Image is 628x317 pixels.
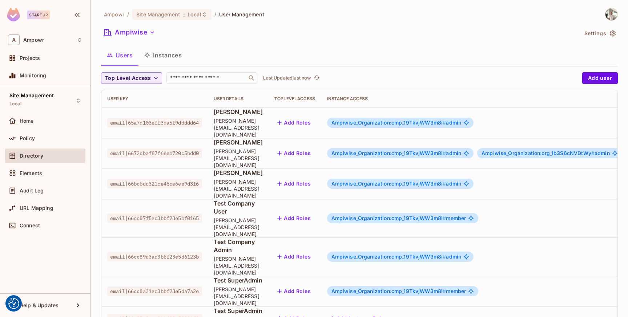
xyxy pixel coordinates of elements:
[214,307,263,315] span: Test SuperAdmin
[27,11,50,19] div: Startup
[138,46,188,64] button: Instances
[20,118,34,124] span: Home
[23,37,44,43] span: Workspace: Ampowr
[214,286,263,306] span: [PERSON_NAME][EMAIL_ADDRESS][DOMAIN_NAME]
[331,181,462,187] span: admin
[482,150,595,156] span: Ampiwise_Organization:org_1b3S6cNVDtWy
[8,34,20,45] span: A
[214,96,263,102] div: User Details
[214,148,263,168] span: [PERSON_NAME][EMAIL_ADDRESS][DOMAIN_NAME]
[214,117,263,138] span: [PERSON_NAME][EMAIL_ADDRESS][DOMAIN_NAME]
[331,215,466,221] span: member
[20,188,44,194] span: Audit Log
[8,298,19,309] img: Revisit consent button
[327,96,622,102] div: Instance Access
[443,119,446,126] span: #
[581,28,618,39] button: Settings
[331,180,446,187] span: Ampiwise_Organization:cmp_19TkvjWW3m8i
[274,212,314,224] button: Add Roles
[214,199,263,215] span: Test Company User
[20,170,42,176] span: Elements
[107,286,202,296] span: email|66cc8a31ac3bbf23e5da7a2e
[331,150,446,156] span: Ampiwise_Organization:cmp_19TkvjWW3m8i
[274,178,314,190] button: Add Roles
[263,75,311,81] p: Last Updated just now
[219,11,265,18] span: User Management
[20,302,59,308] span: Help & Updates
[274,117,314,129] button: Add Roles
[214,108,263,116] span: [PERSON_NAME]
[20,73,47,78] span: Monitoring
[107,252,202,261] span: email|66cc89d3ac3bbf23e5d6123b
[214,138,263,146] span: [PERSON_NAME]
[107,179,202,188] span: email|66bcbdd321ce46ce6ee9d3f6
[274,251,314,263] button: Add Roles
[314,74,320,82] span: refresh
[312,74,321,82] button: refresh
[20,153,43,159] span: Directory
[331,288,466,294] span: member
[127,11,129,18] li: /
[311,74,321,82] span: Click to refresh data
[331,253,446,260] span: Ampiwise_Organization:cmp_19TkvjWW3m8i
[20,223,40,228] span: Connect
[104,11,124,18] span: the active workspace
[136,11,180,18] span: Site Management
[274,285,314,297] button: Add Roles
[20,135,35,141] span: Policy
[9,93,54,98] span: Site Management
[214,178,263,199] span: [PERSON_NAME][EMAIL_ADDRESS][DOMAIN_NAME]
[214,169,263,177] span: [PERSON_NAME]
[20,205,53,211] span: URL Mapping
[188,11,201,18] span: Local
[331,215,446,221] span: Ampiwise_Organization:cmp_19TkvjWW3m8i
[582,72,618,84] button: Add user
[20,55,40,61] span: Projects
[443,215,446,221] span: #
[331,120,462,126] span: admin
[274,147,314,159] button: Add Roles
[214,238,263,254] span: Test Company Admin
[331,119,446,126] span: Ampiwise_Organization:cmp_19TkvjWW3m8i
[605,8,617,20] img: Ali Samei
[443,180,446,187] span: #
[214,217,263,237] span: [PERSON_NAME][EMAIL_ADDRESS][DOMAIN_NAME]
[331,288,446,294] span: Ampiwise_Organization:cmp_19TkvjWW3m8i
[443,253,446,260] span: #
[107,149,202,158] span: email|6672cbaf87f6eeb720c5bdd0
[331,150,462,156] span: admin
[101,72,162,84] button: Top Level Access
[482,150,610,156] span: admin
[7,8,20,21] img: SReyMgAAAABJRU5ErkJggg==
[274,96,315,102] div: Top Level Access
[214,255,263,276] span: [PERSON_NAME][EMAIL_ADDRESS][DOMAIN_NAME]
[101,27,158,38] button: Ampiwise
[443,288,446,294] span: #
[591,150,595,156] span: #
[101,46,138,64] button: Users
[9,101,21,107] span: Local
[183,12,185,17] span: :
[214,11,216,18] li: /
[107,214,202,223] span: email|66cc87f5ac3bbf23e5bf0165
[107,118,202,127] span: email|65a7d103eff3da5f9ddddd64
[214,276,263,284] span: Test SuperAdmin
[443,150,446,156] span: #
[331,254,462,260] span: admin
[105,74,151,83] span: Top Level Access
[107,96,202,102] div: User Key
[8,298,19,309] button: Consent Preferences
